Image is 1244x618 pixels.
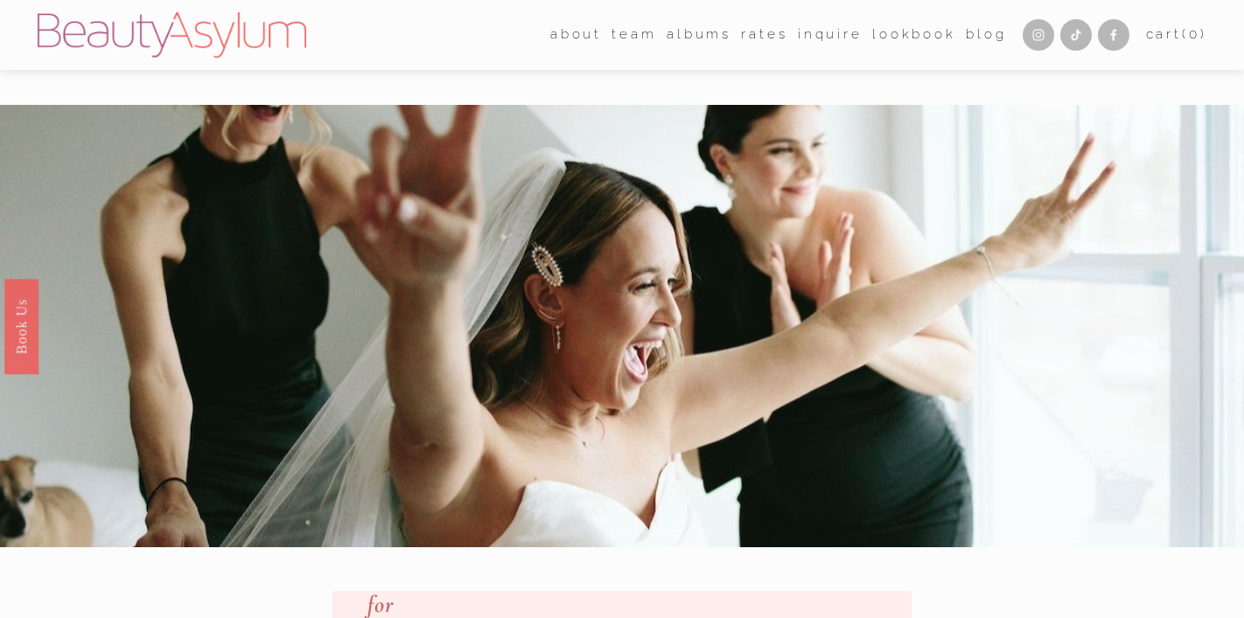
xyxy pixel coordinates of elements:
[1060,19,1092,51] a: TikTok
[612,23,656,47] span: team
[1098,19,1129,51] a: Facebook
[550,23,602,47] span: about
[1189,26,1200,42] span: 0
[550,22,602,49] a: folder dropdown
[1023,19,1054,51] a: Instagram
[612,22,656,49] a: folder dropdown
[4,278,38,373] a: Book Us
[1182,26,1206,42] span: ( )
[1146,23,1207,47] a: Cart(0)
[966,22,1006,49] a: Blog
[741,22,787,49] a: Rates
[798,22,863,49] a: Inquire
[38,12,306,58] img: Beauty Asylum | Bridal Hair &amp; Makeup Charlotte &amp; Atlanta
[872,22,956,49] a: Lookbook
[667,22,731,49] a: albums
